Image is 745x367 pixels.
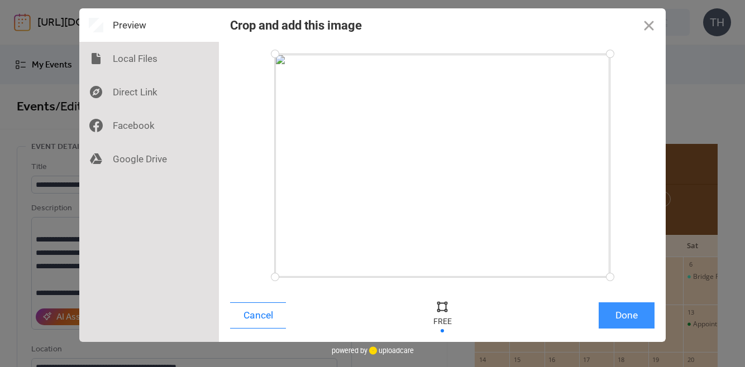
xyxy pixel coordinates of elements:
div: powered by [332,342,414,359]
div: Direct Link [79,75,219,109]
button: Done [599,302,655,329]
div: Local Files [79,42,219,75]
div: Preview [79,8,219,42]
div: Facebook [79,109,219,142]
div: Google Drive [79,142,219,176]
a: uploadcare [367,346,414,355]
button: Close [632,8,666,42]
button: Cancel [230,302,286,329]
div: Crop and add this image [230,18,362,32]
